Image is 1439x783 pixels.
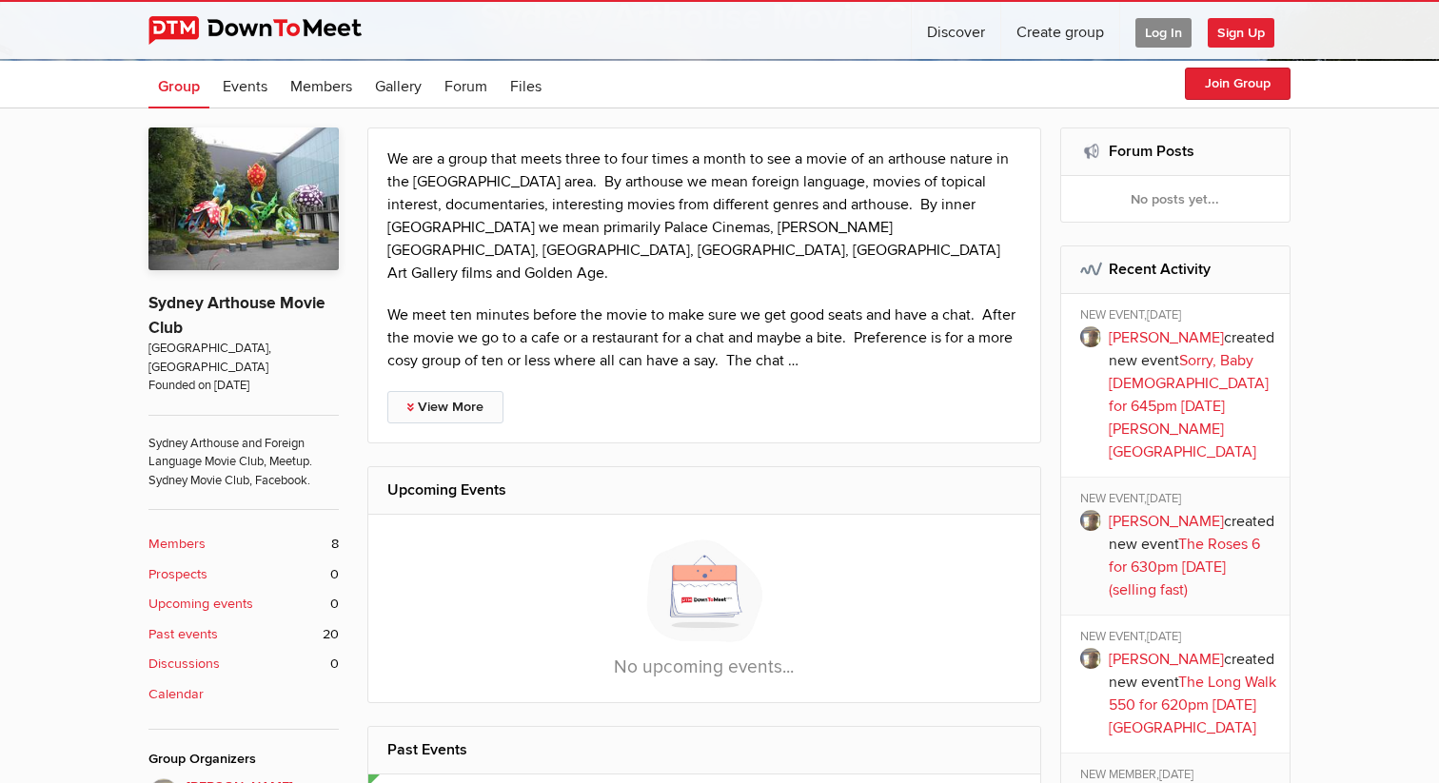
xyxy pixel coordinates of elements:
a: [PERSON_NAME] [1109,650,1224,669]
span: [DATE] [1147,491,1181,506]
h2: Past Events [387,727,1021,773]
b: Members [148,534,206,555]
button: Join Group [1185,68,1291,100]
span: [DATE] [1159,767,1193,782]
a: Gallery [365,61,431,108]
span: Forum [444,77,487,96]
a: Members [281,61,362,108]
a: [PERSON_NAME] [1109,328,1224,347]
a: Forum Posts [1109,142,1194,161]
a: [PERSON_NAME] [1109,512,1224,531]
div: NEW EVENT, [1080,307,1277,326]
p: We are a group that meets three to four times a month to see a movie of an arthouse nature in the... [387,147,1021,284]
span: 0 [330,594,339,615]
p: created new event [1109,326,1277,463]
a: Discussions 0 [148,654,339,675]
span: 0 [330,564,339,585]
a: Upcoming events 0 [148,594,339,615]
a: Prospects 0 [148,564,339,585]
span: 8 [331,534,339,555]
a: Sign Up [1208,2,1290,59]
span: Sydney Arthouse and Foreign Language Movie Club, Meetup. Sydney Movie Club, Facebook. [148,415,339,490]
a: Members 8 [148,534,339,555]
span: Sign Up [1208,18,1274,48]
a: Create group [1001,2,1119,59]
b: Past events [148,624,218,645]
div: No posts yet... [1061,176,1291,222]
p: created new event [1109,510,1277,601]
span: Members [290,77,352,96]
span: [DATE] [1147,629,1181,644]
b: Upcoming events [148,594,253,615]
a: Past events 20 [148,624,339,645]
span: Events [223,77,267,96]
a: The Long Walk 550 for 620pm [DATE] [GEOGRAPHIC_DATA] [1109,673,1276,737]
p: We meet ten minutes before the movie to make sure we get good seats and have a chat. After the mo... [387,303,1021,372]
span: 20 [323,624,339,645]
b: Discussions [148,654,220,675]
span: [DATE] [1147,307,1181,323]
a: Group [148,61,209,108]
a: The Roses 6 for 630pm [DATE] (selling fast) [1109,535,1260,599]
span: Group [158,77,200,96]
a: Discover [912,2,1000,59]
p: created new event [1109,648,1277,739]
a: Log In [1120,2,1207,59]
div: Group Organizers [148,749,339,770]
span: Founded on [DATE] [148,377,339,395]
a: Forum [435,61,497,108]
span: Log In [1135,18,1192,48]
img: DownToMeet [148,16,391,45]
img: Sydney Arthouse Movie Club [148,127,339,270]
b: Calendar [148,684,204,705]
a: View More [387,391,503,423]
a: Files [501,61,551,108]
b: Prospects [148,564,207,585]
h2: Recent Activity [1080,246,1271,292]
a: Events [213,61,277,108]
div: No upcoming events... [368,515,1040,702]
span: Files [510,77,542,96]
span: Gallery [375,77,422,96]
a: Sorry, Baby [DEMOGRAPHIC_DATA] for 645pm [DATE] [PERSON_NAME][GEOGRAPHIC_DATA] [1109,351,1269,461]
div: NEW EVENT, [1080,629,1277,648]
a: Calendar [148,684,339,705]
span: 0 [330,654,339,675]
h2: Upcoming Events [387,467,1021,513]
span: [GEOGRAPHIC_DATA], [GEOGRAPHIC_DATA] [148,340,339,377]
div: NEW EVENT, [1080,491,1277,510]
